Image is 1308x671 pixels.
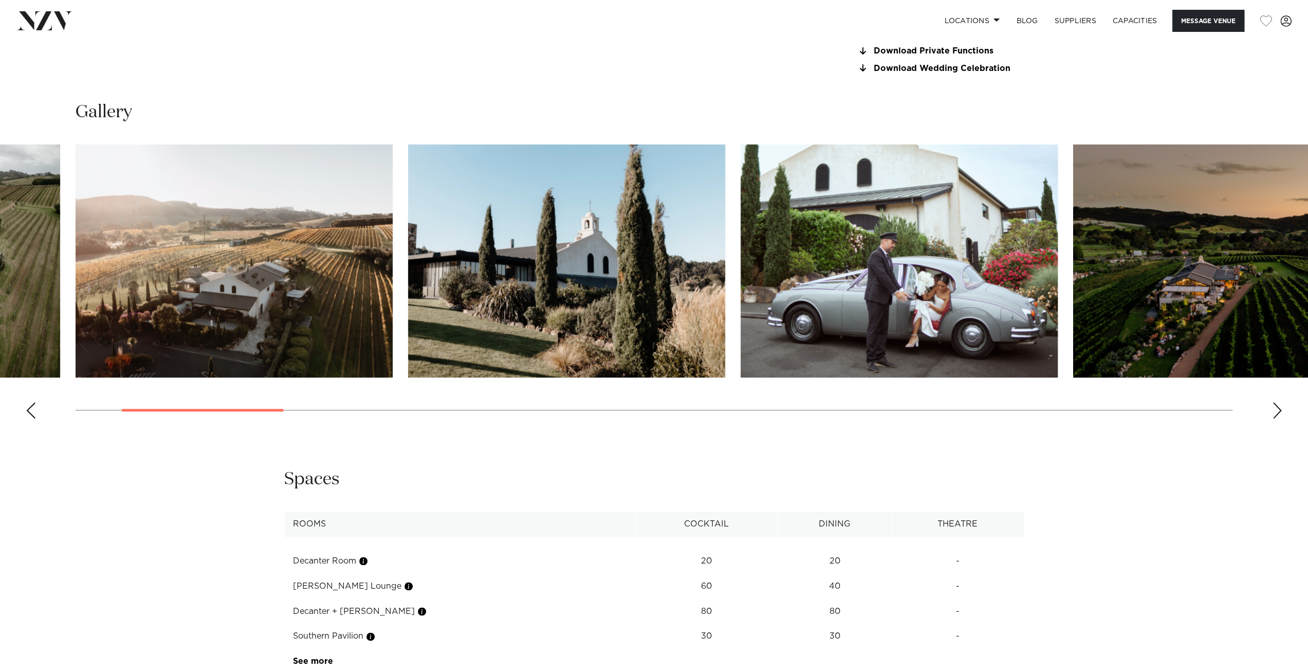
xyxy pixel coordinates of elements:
[76,144,393,377] swiper-slide: 2 / 25
[284,512,635,537] th: Rooms
[1046,10,1104,32] a: SUPPLIERS
[16,11,72,30] img: nzv-logo.png
[1008,10,1046,32] a: BLOG
[741,144,1058,377] swiper-slide: 4 / 25
[778,624,891,649] td: 30
[284,574,635,599] td: [PERSON_NAME] Lounge
[635,599,778,624] td: 80
[778,599,891,624] td: 80
[284,468,340,491] h2: Spaces
[857,47,1024,56] a: Download Private Functions
[76,101,132,124] h2: Gallery
[635,624,778,649] td: 30
[936,10,1008,32] a: Locations
[778,549,891,574] td: 20
[284,624,635,649] td: Southern Pavilion
[408,144,725,377] swiper-slide: 3 / 25
[891,512,1024,537] th: Theatre
[284,549,635,574] td: Decanter Room
[778,512,891,537] th: Dining
[891,549,1024,574] td: -
[891,624,1024,649] td: -
[1104,10,1166,32] a: Capacities
[635,574,778,599] td: 60
[891,574,1024,599] td: -
[1172,10,1244,32] button: Message Venue
[857,64,1024,73] a: Download Wedding Celebration
[635,549,778,574] td: 20
[284,599,635,624] td: Decanter + [PERSON_NAME]
[635,512,778,537] th: Cocktail
[891,599,1024,624] td: -
[778,574,891,599] td: 40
